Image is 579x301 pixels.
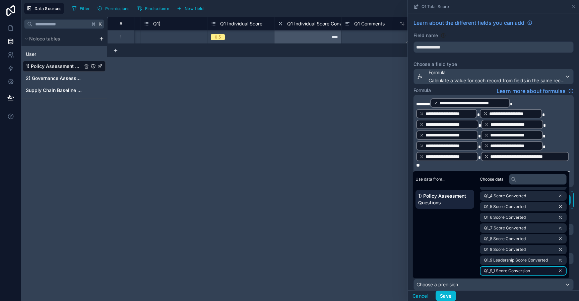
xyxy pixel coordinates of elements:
[80,6,90,11] span: Filter
[69,3,92,13] button: Filter
[95,3,132,13] button: Permissions
[413,69,574,84] button: FormulaCalculate a value for each record from fields in the same record
[429,69,565,76] span: Formula
[413,32,438,39] label: Field name
[287,20,354,27] span: Q1 Individual Score Converted
[153,20,160,27] span: Q1)
[24,3,64,14] button: Data Sources
[35,6,62,11] span: Data Sources
[413,19,532,27] a: Learn about the different fields you can add
[105,6,129,11] span: Permissions
[416,282,458,287] span: Choose a precision
[354,20,385,27] span: Q1 Comments
[413,87,431,94] label: Formula
[415,177,445,182] span: Use data from...
[174,3,206,13] button: New field
[413,19,524,27] span: Learn about the different fields you can add
[215,34,221,40] div: 0.5
[413,187,477,211] div: scrollable content
[113,21,129,26] div: #
[145,6,169,11] span: Find column
[185,6,204,11] span: New field
[98,22,103,26] span: K
[429,77,565,84] span: Calculate a value for each record from fields in the same record
[95,3,134,13] a: Permissions
[497,87,574,95] a: Learn more about formulas
[413,279,574,290] button: Choose a precision
[418,193,471,206] span: 1) Policy Assessment Questions
[480,177,504,182] span: Choose data
[135,3,172,13] button: Find column
[120,34,122,40] div: 1
[497,87,566,95] span: Learn more about formulas
[413,61,574,68] label: Choose a field type
[220,20,262,27] span: Q1 Individual Score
